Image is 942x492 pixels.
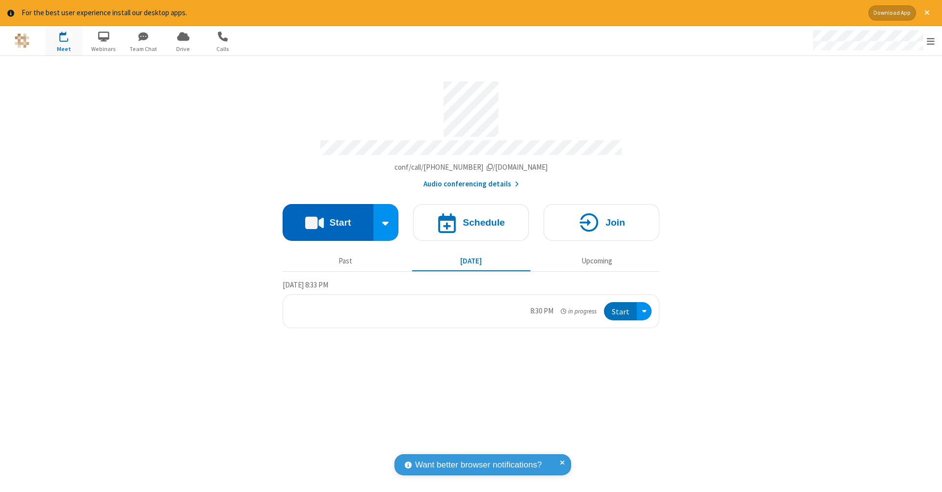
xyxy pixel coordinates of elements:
div: 8:30 PM [530,306,553,317]
button: Audio conferencing details [423,179,519,190]
button: Start [283,204,373,241]
span: [DATE] 8:33 PM [283,280,328,289]
button: Start [604,302,637,320]
button: Past [287,252,405,271]
div: Open menu [804,26,942,55]
span: Team Chat [125,45,162,53]
button: Download App [868,5,916,21]
button: [DATE] [412,252,530,271]
span: Copy my meeting room link [394,162,548,172]
h4: Schedule [463,218,505,227]
button: Join [544,204,659,241]
div: Start conference options [373,204,399,241]
span: Want better browser notifications? [415,459,542,471]
div: 1 [66,31,73,39]
span: Calls [205,45,241,53]
button: Copy my meeting room linkCopy my meeting room link [394,162,548,173]
em: in progress [561,307,597,316]
div: Open menu [637,302,652,320]
h4: Start [329,218,351,227]
h4: Join [605,218,625,227]
span: Drive [165,45,202,53]
section: Today's Meetings [283,279,659,328]
div: For the best user experience install our desktop apps. [22,7,861,19]
button: Logo [3,26,40,55]
section: Account details [283,74,659,189]
button: Close alert [919,5,935,21]
button: Upcoming [538,252,656,271]
button: Schedule [413,204,529,241]
span: Meet [46,45,82,53]
span: Webinars [85,45,122,53]
img: QA Selenium DO NOT DELETE OR CHANGE [15,33,29,48]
